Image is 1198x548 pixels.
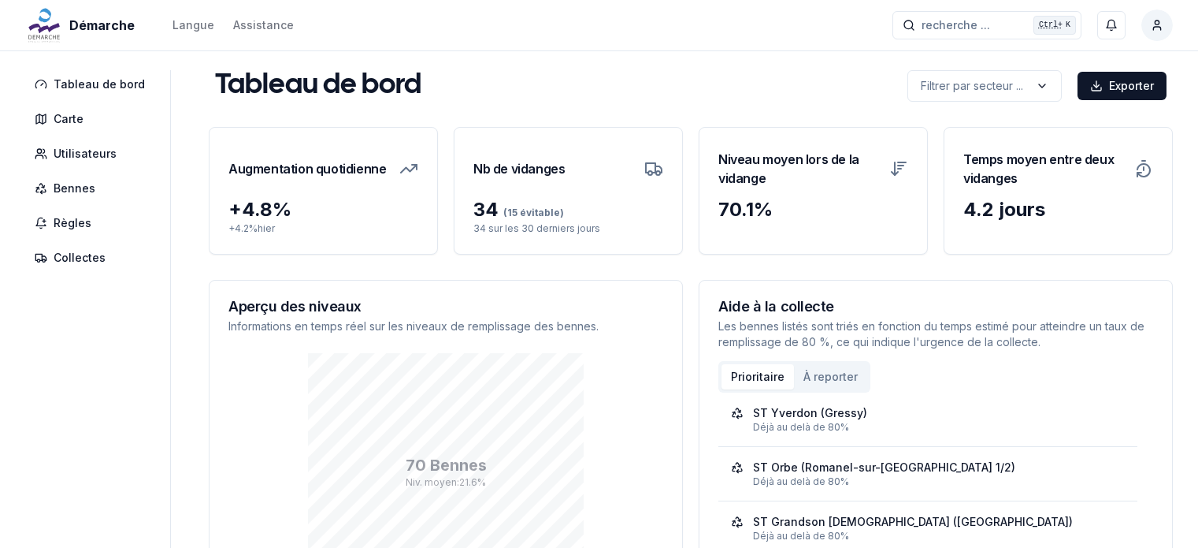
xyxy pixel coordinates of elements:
[172,16,214,35] button: Langue
[892,11,1081,39] button: recherche ...Ctrl+K
[731,405,1125,434] a: ST Yverdon (Gressy)Déjà au delà de 80%
[499,207,564,218] span: (15 évitable)
[473,197,663,222] div: 34
[718,300,1153,314] h3: Aide à la collecte
[753,530,1125,542] div: Déjà au delà de 80%
[54,215,91,231] span: Règles
[25,16,141,35] a: Démarche
[233,16,294,35] a: Assistance
[721,364,794,390] button: Prioritaire
[718,319,1153,350] p: Les bennes listés sont triés en fonction du temps estimé pour atteindre un taux de remplissage de...
[753,421,1125,434] div: Déjà au delà de 80%
[753,460,1015,475] div: ST Orbe (Romanel-sur-[GEOGRAPHIC_DATA] 1/2)
[794,364,867,390] button: À reporter
[25,174,161,203] a: Bennes
[228,147,386,191] h3: Augmentation quotidienne
[473,147,565,191] h3: Nb de vidanges
[25,209,161,237] a: Règles
[718,197,908,222] div: 70.1 %
[54,76,145,92] span: Tableau de bord
[54,111,83,127] span: Carte
[25,70,161,99] a: Tableau de bord
[228,222,418,235] p: + 4.2 % hier
[25,6,63,44] img: Démarche Logo
[753,514,1073,530] div: ST Grandson [DEMOGRAPHIC_DATA] ([GEOGRAPHIC_DATA])
[963,197,1153,222] div: 4.2 jours
[25,244,161,272] a: Collectes
[921,78,1023,94] p: Filtrer par secteur ...
[907,70,1062,102] button: label
[753,405,867,421] div: ST Yverdon (Gressy)
[215,70,421,102] h1: Tableau de bord
[1077,72,1166,100] button: Exporter
[69,16,135,35] span: Démarche
[228,197,418,222] div: + 4.8 %
[54,181,95,196] span: Bennes
[54,146,117,162] span: Utilisateurs
[718,147,880,191] h3: Niveau moyen lors de la vidange
[172,17,214,33] div: Langue
[228,319,663,334] p: Informations en temps réel sur les niveaux de remplissage des bennes.
[963,147,1125,191] h3: Temps moyen entre deux vidanges
[473,222,663,235] p: 34 sur les 30 derniers jours
[25,105,161,133] a: Carte
[731,460,1125,488] a: ST Orbe (Romanel-sur-[GEOGRAPHIC_DATA] 1/2)Déjà au delà de 80%
[753,475,1125,488] div: Déjà au delà de 80%
[25,140,161,168] a: Utilisateurs
[54,250,106,266] span: Collectes
[922,17,990,33] span: recherche ...
[228,300,663,314] h3: Aperçu des niveaux
[731,514,1125,542] a: ST Grandson [DEMOGRAPHIC_DATA] ([GEOGRAPHIC_DATA])Déjà au delà de 80%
